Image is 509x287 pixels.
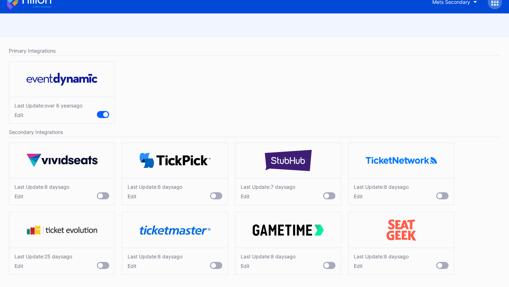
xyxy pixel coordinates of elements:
[27,73,98,86] img: eventDynamic.svg
[9,127,500,137] div: Secondary Integrations
[27,154,98,167] img: vividSeats.svg
[354,263,409,269] div: Edit
[14,193,69,199] div: Edit
[128,263,182,269] div: Edit
[140,225,211,235] img: ticketmaster.svg
[128,253,182,259] div: Last Update: 8 days ago
[354,184,409,190] div: Last Update: 8 days ago
[14,263,72,269] div: Edit
[241,253,296,259] div: Last Update: 8 days ago
[140,153,211,168] img: TickPick_logo.svg
[14,253,72,259] div: Last Update: 25 days ago
[27,225,98,235] img: tevo.svg
[128,193,182,199] div: Edit
[253,224,324,236] img: gametime.svg
[354,253,409,259] div: Last Update: 8 days ago
[14,184,69,190] div: Last Update: 8 days ago
[9,46,500,56] div: Primary Integrations
[366,219,437,241] img: seatGeek.svg
[14,112,82,118] div: Edit
[366,157,437,164] img: ticketNetwork.png
[128,184,182,190] div: Last Update: 8 days ago
[241,263,296,269] div: Edit
[241,184,295,190] div: Last Update: 7 days ago
[14,102,82,109] div: Last Update: over 6 years ago
[253,150,324,171] img: stubHub.svg
[241,193,295,199] div: Edit
[354,193,409,199] div: Edit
